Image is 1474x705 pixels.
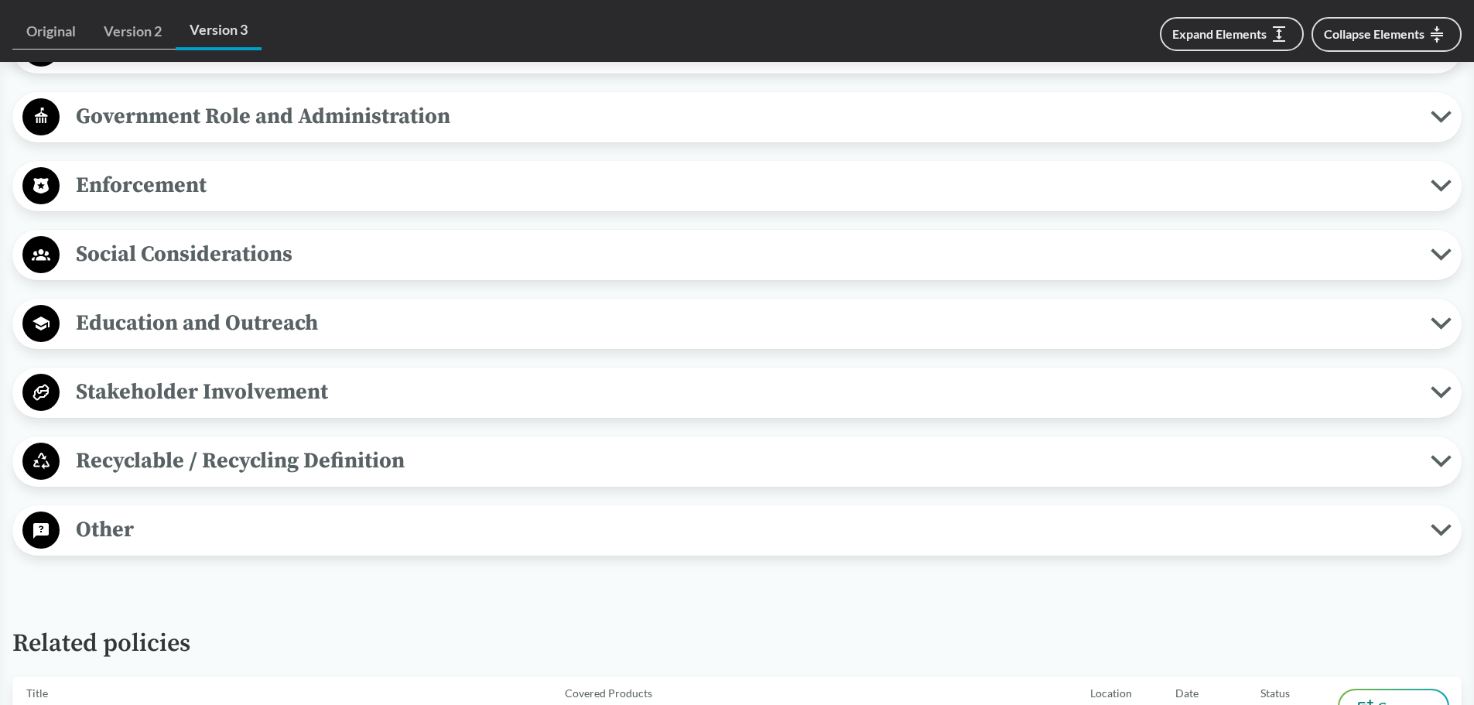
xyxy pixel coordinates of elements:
button: Expand Elements [1160,17,1304,51]
a: Original [12,14,90,50]
span: Social Considerations [60,237,1431,272]
button: Education and Outreach [18,304,1456,344]
button: Enforcement [18,166,1456,206]
h2: Related policies [12,593,1462,658]
button: Stakeholder Involvement [18,373,1456,412]
button: Recyclable / Recycling Definition [18,442,1456,481]
span: Education and Outreach [60,306,1431,341]
span: Recyclable / Recycling Definition [60,443,1431,478]
span: Title [26,685,48,701]
span: Stakeholder Involvement [60,375,1431,409]
span: Date [1175,685,1199,701]
button: Other [18,511,1456,550]
span: Government Role and Administration [60,99,1431,134]
button: Collapse Elements [1312,17,1462,52]
span: Status [1260,685,1290,701]
a: Version 2 [90,14,176,50]
span: Other [60,512,1431,547]
span: Covered Products [565,685,652,701]
a: Version 3 [176,12,262,50]
span: Location [1090,685,1132,701]
button: Government Role and Administration [18,98,1456,137]
span: Enforcement [60,168,1431,203]
button: Social Considerations [18,235,1456,275]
